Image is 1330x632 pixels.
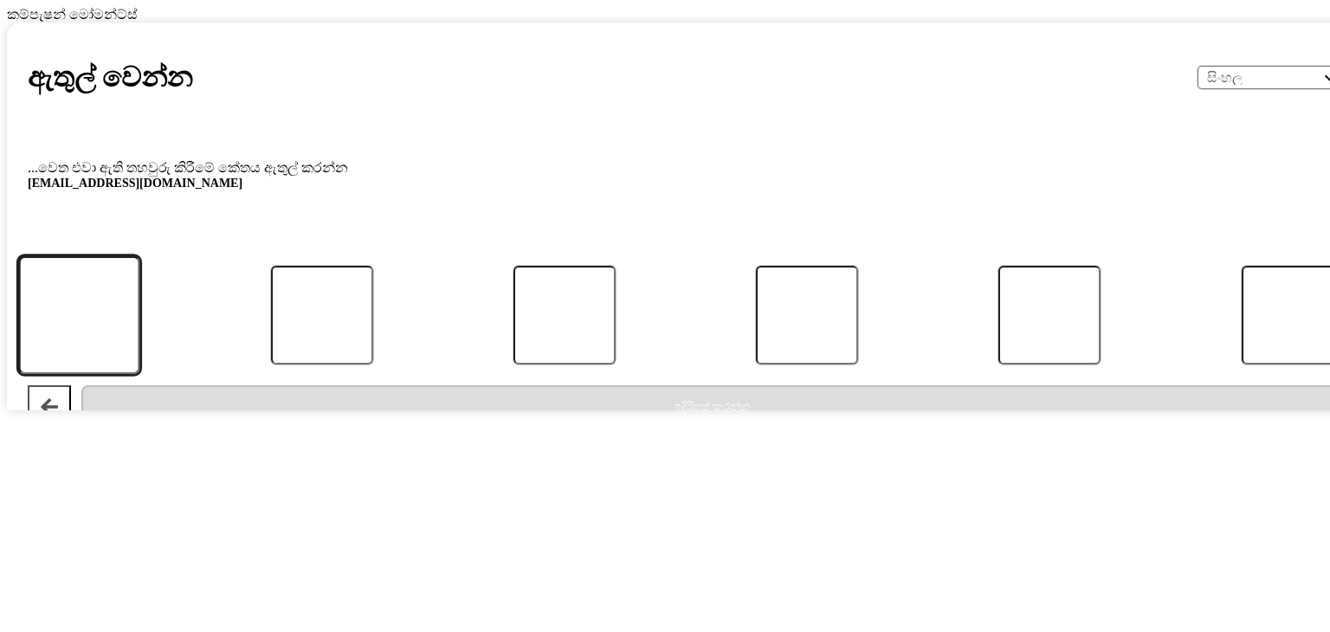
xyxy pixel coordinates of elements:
[756,266,857,364] input: කේතය
[28,61,192,94] h1: ඇතුල් වෙන්න
[271,266,372,364] input: කේතය
[7,7,1323,23] div: කම්පැෂන් මෝමන්ට්ස්
[998,266,1100,364] input: කේතය
[18,255,140,374] input: කේතය
[28,385,71,429] button: පසුපසට යන්න
[513,266,615,364] input: කේතය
